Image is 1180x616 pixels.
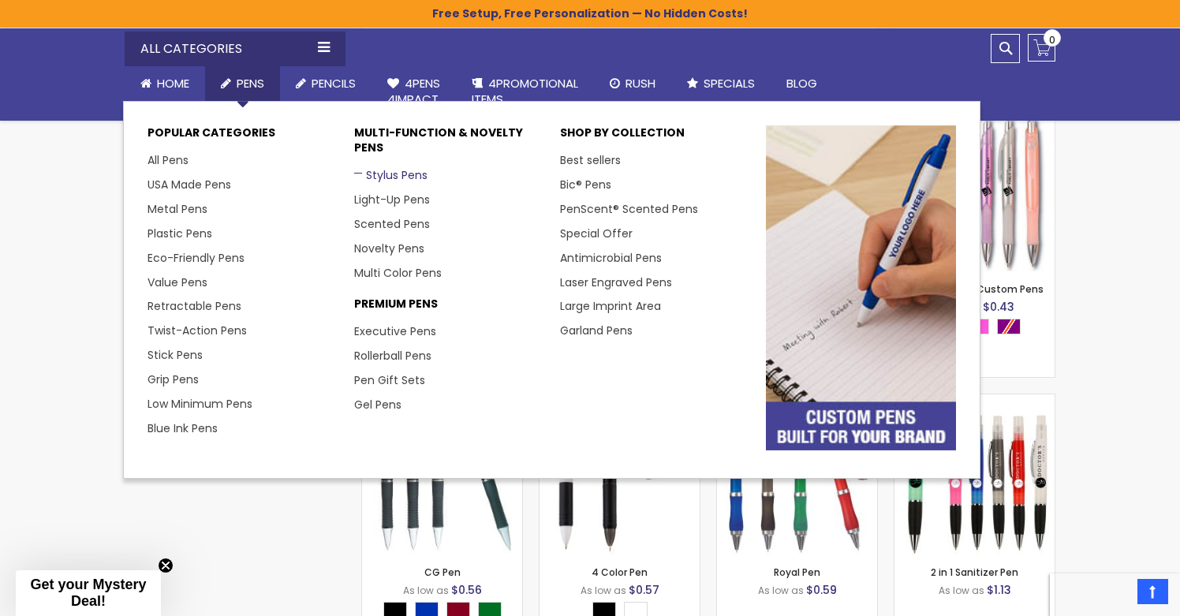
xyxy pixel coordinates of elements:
button: Close teaser [158,558,174,573]
span: Blog [786,75,817,91]
span: As low as [939,584,984,597]
a: Light-Up Pens [354,192,430,207]
span: $0.56 [451,582,482,598]
a: Antimicrobial Pens [560,250,662,266]
p: Popular Categories [147,125,338,148]
a: Novelty Pens [354,241,424,256]
a: Large Imprint Area [560,298,661,314]
a: Executive Pens [354,323,436,339]
a: Special Offer [560,226,633,241]
a: 2 in 1 Sanitizer Pen [931,566,1018,579]
span: Pencils [312,75,356,91]
p: Premium Pens [354,297,544,319]
a: Plastic Pens [147,226,212,241]
a: PenScent® Scented Pens [560,201,698,217]
p: Shop By Collection [560,125,750,148]
span: Specials [704,75,755,91]
a: Multi Color Pens [354,265,442,281]
a: Best sellers [560,152,621,168]
a: Rollerball Pens [354,348,431,364]
iframe: Google Customer Reviews [1050,573,1180,616]
a: 0 [1028,34,1055,62]
span: Pens [237,75,264,91]
span: 4Pens 4impact [387,75,440,107]
a: Scented Pens [354,216,430,232]
a: Twist-Action Pens [147,323,247,338]
a: Grip Pens [147,371,199,387]
div: All Categories [125,32,345,66]
a: Bic® Pens [560,177,611,192]
a: Gel Pens [354,397,401,413]
span: $0.59 [806,582,837,598]
a: Pencils [280,66,372,101]
p: Multi-Function & Novelty Pens [354,125,544,163]
span: 4PROMOTIONAL ITEMS [472,75,578,107]
span: $1.13 [987,582,1011,598]
a: 4Pens4impact [372,66,456,118]
a: Laser Engraved Pens [560,274,672,290]
a: Metal Pens [147,201,207,217]
div: Get your Mystery Deal!Close teaser [16,570,161,616]
a: Retractable Pens [147,298,241,314]
span: 0 [1049,32,1055,47]
a: 4PROMOTIONALITEMS [456,66,594,118]
a: Specials [671,66,771,101]
a: Blog [771,66,833,101]
span: $0.43 [983,299,1014,315]
a: All Pens [147,152,189,168]
span: Get your Mystery Deal! [30,577,146,609]
a: CG Pen [424,566,461,579]
a: Blue Ink Pens [147,420,218,436]
img: custom-pens [766,125,956,450]
span: As low as [581,584,626,597]
a: Value Pens [147,274,207,290]
a: 4 Color Pen [592,566,648,579]
a: Royal Pen [774,566,820,579]
a: Low Minimum Pens [147,396,252,412]
a: USA Made Pens [147,177,231,192]
a: Stylus Pens [354,167,428,183]
a: Garland Pens [560,323,633,338]
span: As low as [403,584,449,597]
a: Pen Gift Sets [354,372,425,388]
a: Pens [205,66,280,101]
span: As low as [758,584,804,597]
a: Home [125,66,205,101]
span: Home [157,75,189,91]
a: Eco-Friendly Pens [147,250,245,266]
a: Rush [594,66,671,101]
span: $0.57 [629,582,659,598]
span: Rush [625,75,655,91]
a: Stick Pens [147,347,203,363]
